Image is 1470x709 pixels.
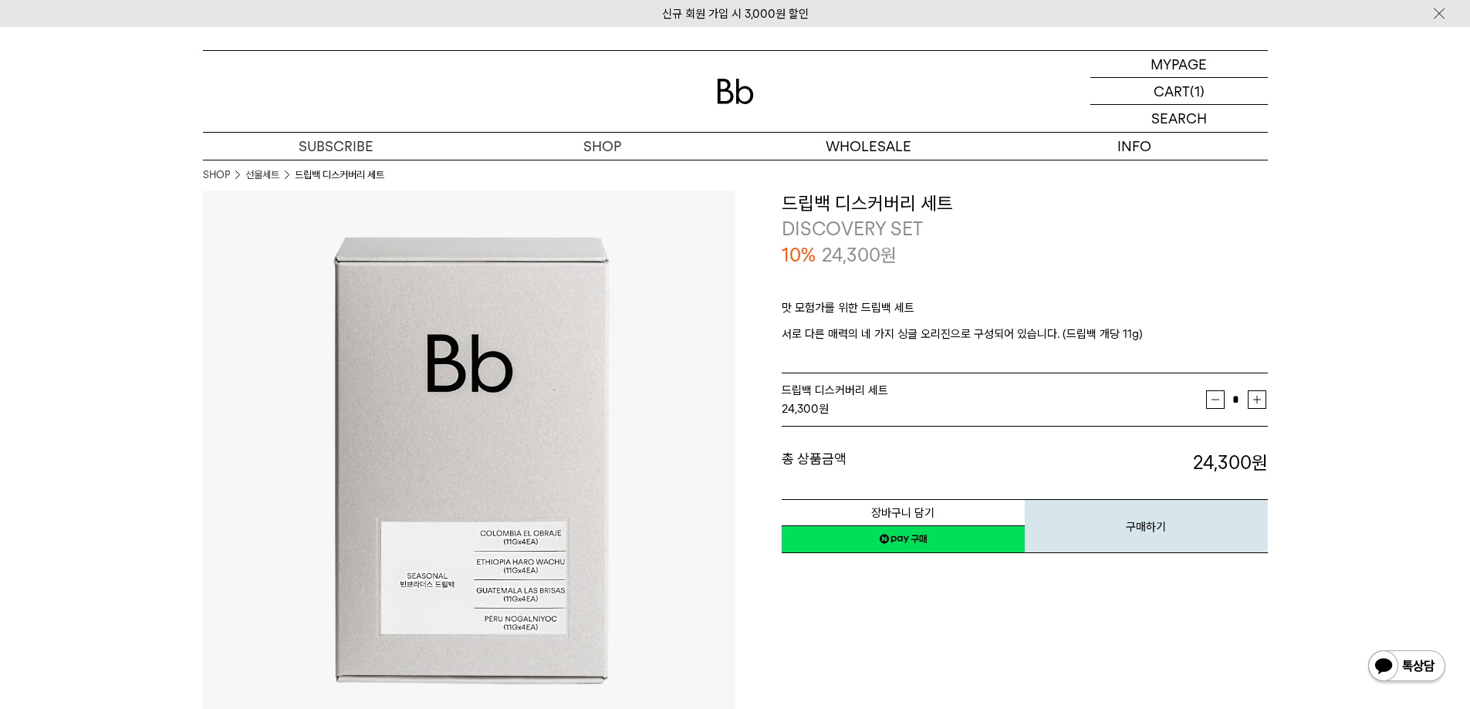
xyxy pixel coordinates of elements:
a: SUBSCRIBE [203,133,469,160]
button: 감소 [1206,390,1225,409]
dt: 총 상품금액 [782,450,1025,476]
p: INFO [1002,133,1268,160]
button: 증가 [1248,390,1266,409]
strong: 24,300 [1193,451,1268,474]
img: 로고 [717,79,754,104]
a: SHOP [203,167,230,183]
p: MYPAGE [1151,51,1207,77]
p: 10% [782,242,816,268]
p: (1) [1190,78,1205,104]
p: WHOLESALE [735,133,1002,160]
a: SHOP [469,133,735,160]
a: CART (1) [1090,78,1268,105]
span: 원 [880,244,897,266]
button: 구매하기 [1025,499,1268,553]
p: 24,300 [822,242,897,268]
p: DISCOVERY SET [782,216,1268,242]
p: SEARCH [1151,105,1207,132]
a: 신규 회원 가입 시 3,000원 할인 [662,7,809,21]
a: 새창 [782,525,1025,553]
p: CART [1154,78,1190,104]
img: 카카오톡 채널 1:1 채팅 버튼 [1367,649,1447,686]
p: 서로 다른 매력의 네 가지 싱글 오리진으로 구성되어 있습니다. (드립백 개당 11g) [782,325,1268,343]
p: 맛 모험가를 위한 드립백 세트 [782,299,1268,325]
li: 드립백 디스커버리 세트 [295,167,384,183]
h3: 드립백 디스커버리 세트 [782,191,1268,217]
strong: 24,300 [782,402,819,416]
div: 원 [782,400,1206,418]
a: MYPAGE [1090,51,1268,78]
button: 장바구니 담기 [782,499,1025,526]
a: 선물세트 [245,167,279,183]
span: 드립백 디스커버리 세트 [782,383,888,397]
b: 원 [1252,451,1268,474]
